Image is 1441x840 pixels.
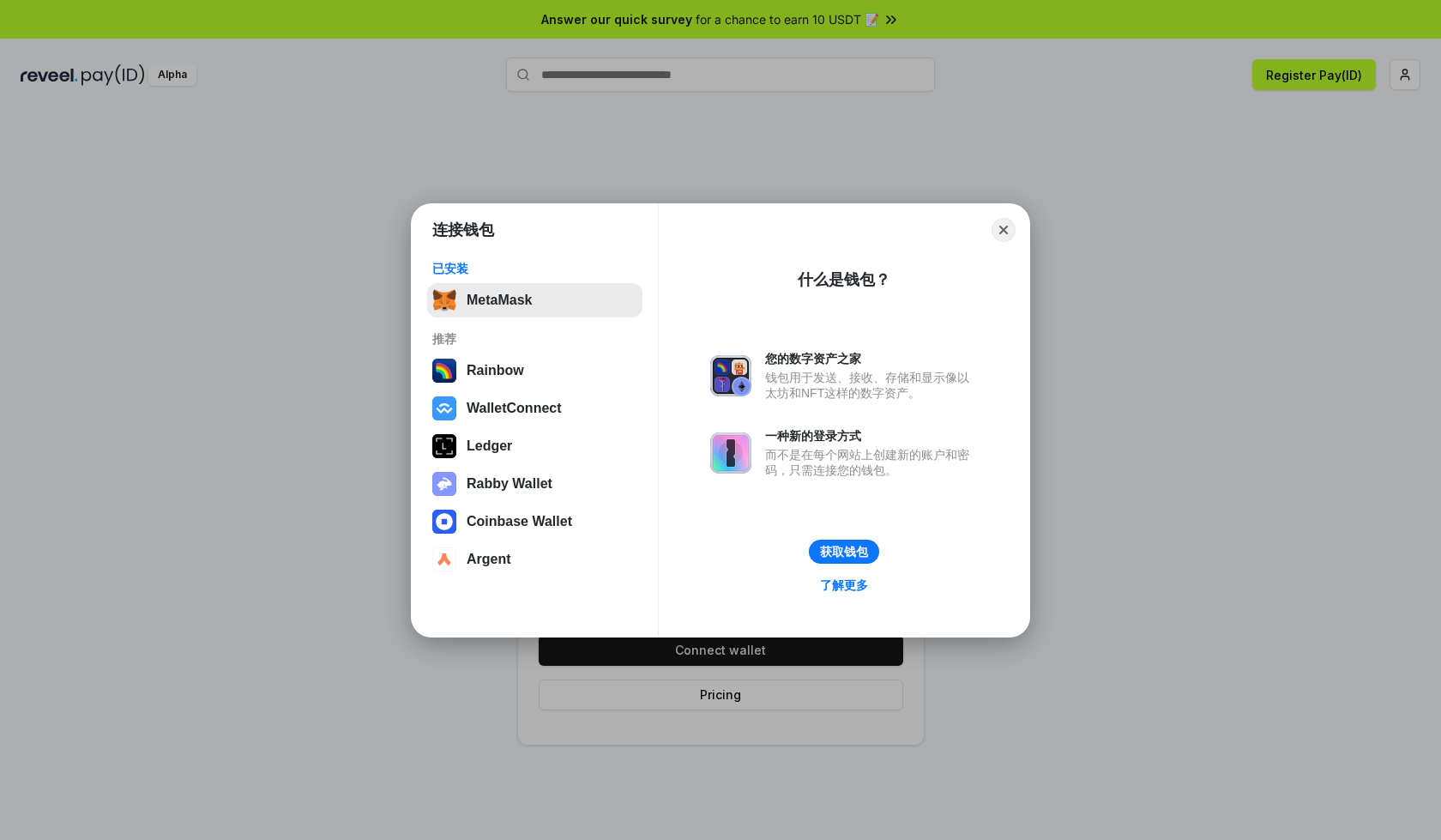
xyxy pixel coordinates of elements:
[432,359,456,383] img: svg+xml,%3Csvg%20width%3D%22120%22%20height%3D%22120%22%20viewBox%3D%220%200%20120%20120%22%20fil...
[432,331,637,347] div: 推荐
[427,354,642,388] button: Rainbow
[467,363,524,378] div: Rainbow
[710,432,751,474] img: svg+xml,%3Csvg%20xmlns%3D%22http%3A%2F%2Fwww.w3.org%2F2000%2Fsvg%22%20fill%3D%22none%22%20viewBox...
[765,351,978,366] div: 您的数字资产之家
[467,476,552,492] div: Rabby Wallet
[810,574,878,596] a: 了解更多
[765,428,978,444] div: 一种新的登录方式
[427,283,642,317] button: MetaMask
[432,288,456,312] img: svg+xml,%3Csvg%20fill%3D%22none%22%20height%3D%2233%22%20viewBox%3D%220%200%2035%2033%22%20width%...
[820,544,868,559] div: 获取钱包
[432,472,456,496] img: svg+xml,%3Csvg%20xmlns%3D%22http%3A%2F%2Fwww.w3.org%2F2000%2Fsvg%22%20fill%3D%22none%22%20viewBox...
[992,218,1016,242] button: Close
[467,401,562,416] div: WalletConnect
[710,355,751,396] img: svg+xml,%3Csvg%20xmlns%3D%22http%3A%2F%2Fwww.w3.org%2F2000%2Fsvg%22%20fill%3D%22none%22%20viewBox...
[467,293,532,308] div: MetaMask
[765,447,978,478] div: 而不是在每个网站上创建新的账户和密码，只需连接您的钱包。
[809,540,879,564] button: 获取钱包
[432,434,456,458] img: svg+xml,%3Csvg%20xmlns%3D%22http%3A%2F%2Fwww.w3.org%2F2000%2Fsvg%22%20width%3D%2228%22%20height%3...
[467,552,511,567] div: Argent
[427,505,642,539] button: Coinbase Wallet
[432,261,637,276] div: 已安装
[467,438,512,454] div: Ledger
[427,429,642,463] button: Ledger
[820,577,868,593] div: 了解更多
[432,510,456,534] img: svg+xml,%3Csvg%20width%3D%2228%22%20height%3D%2228%22%20viewBox%3D%220%200%2028%2028%22%20fill%3D...
[432,547,456,571] img: svg+xml,%3Csvg%20width%3D%2228%22%20height%3D%2228%22%20viewBox%3D%220%200%2028%2028%22%20fill%3D...
[427,391,642,426] button: WalletConnect
[765,370,978,401] div: 钱包用于发送、接收、存储和显示像以太坊和NFT这样的数字资产。
[467,514,572,529] div: Coinbase Wallet
[432,396,456,420] img: svg+xml,%3Csvg%20width%3D%2228%22%20height%3D%2228%22%20viewBox%3D%220%200%2028%2028%22%20fill%3D...
[798,269,890,290] div: 什么是钱包？
[427,467,642,501] button: Rabby Wallet
[427,542,642,577] button: Argent
[432,220,494,240] h1: 连接钱包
